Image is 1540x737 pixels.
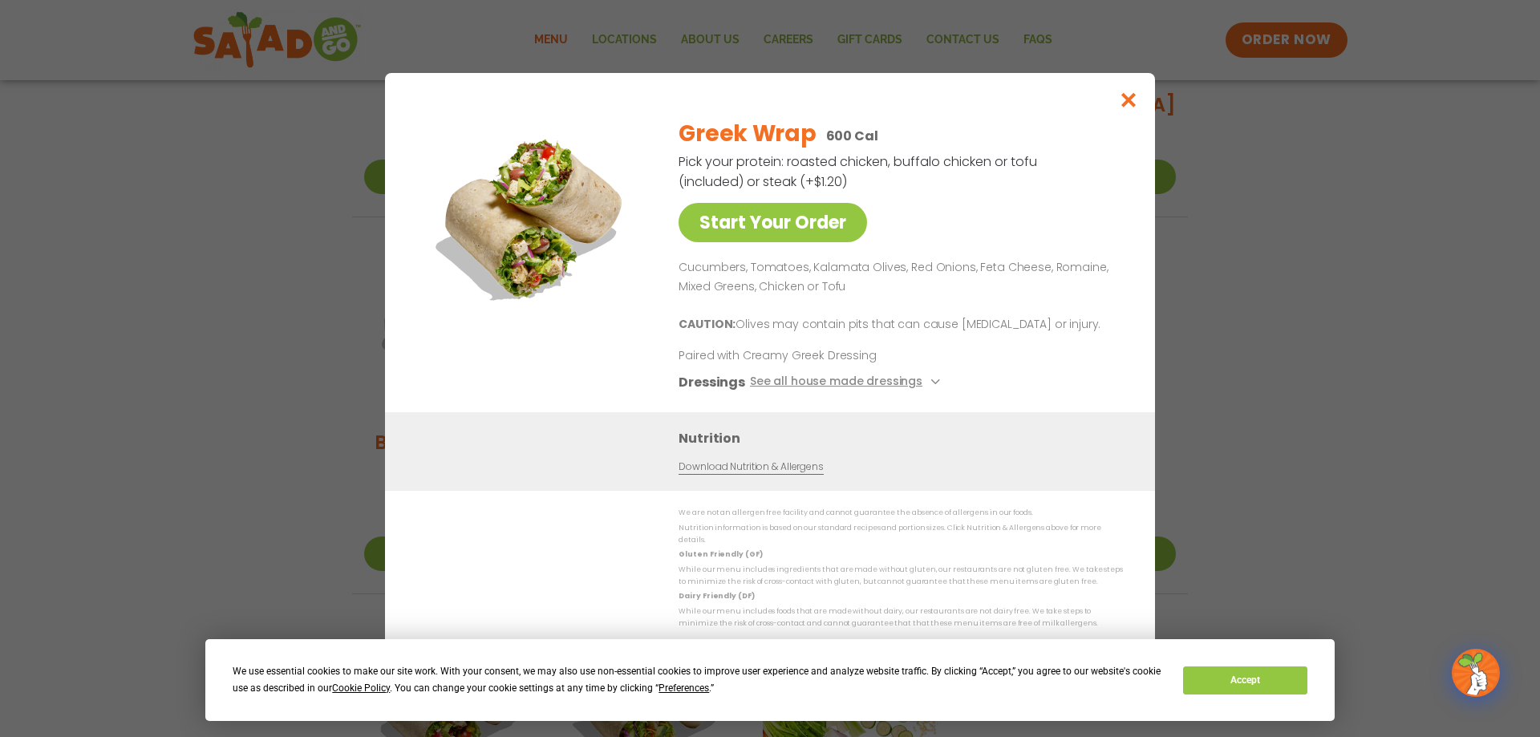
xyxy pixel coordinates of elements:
[679,347,975,364] p: Paired with Creamy Greek Dressing
[679,258,1116,297] p: Cucumbers, Tomatoes, Kalamata Olives, Red Onions, Feta Cheese, Romaine, Mixed Greens, Chicken or ...
[679,428,1131,448] h3: Nutrition
[679,372,745,392] h3: Dressings
[421,105,646,330] img: Featured product photo for Greek Wrap
[233,663,1164,697] div: We use essential cookies to make our site work. With your consent, we may also use non-essential ...
[679,549,762,559] strong: Gluten Friendly (GF)
[679,117,816,151] h2: Greek Wrap
[659,682,709,694] span: Preferences
[679,203,867,242] a: Start Your Order
[679,315,1116,334] p: Olives may contain pits that can cause [MEDICAL_DATA] or injury.
[679,564,1123,589] p: While our menu includes ingredients that are made without gluten, our restaurants are not gluten ...
[679,605,1123,630] p: While our menu includes foods that are made without dairy, our restaurants are not dairy free. We...
[679,522,1123,547] p: Nutrition information is based on our standard recipes and portion sizes. Click Nutrition & Aller...
[679,507,1123,519] p: We are not an allergen free facility and cannot guarantee the absence of allergens in our foods.
[679,152,1039,192] p: Pick your protein: roasted chicken, buffalo chicken or tofu (included) or steak (+$1.20)
[1103,73,1155,127] button: Close modal
[679,316,736,332] b: CAUTION:
[750,372,945,392] button: See all house made dressings
[679,460,823,475] a: Download Nutrition & Allergens
[332,682,390,694] span: Cookie Policy
[826,126,878,146] p: 600 Cal
[1183,666,1307,694] button: Accept
[679,591,754,601] strong: Dairy Friendly (DF)
[205,639,1335,721] div: Cookie Consent Prompt
[1453,650,1498,695] img: wpChatIcon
